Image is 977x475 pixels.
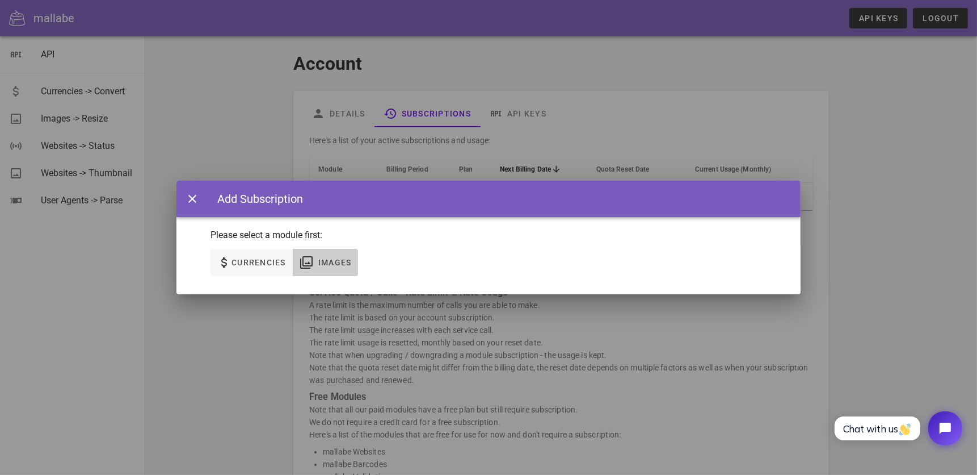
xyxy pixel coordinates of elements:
button: Currencies [210,249,293,276]
span: Currencies [231,258,286,267]
span: Images [318,258,352,267]
div: Add Subscription [206,190,303,207]
iframe: Tidio Chat [822,402,972,455]
p: Please select a module first: [210,228,767,242]
button: Images [293,249,359,276]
